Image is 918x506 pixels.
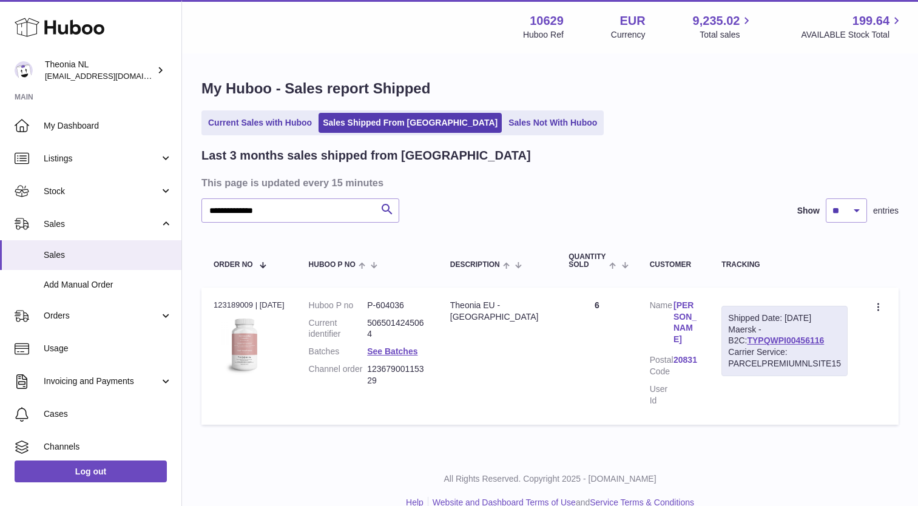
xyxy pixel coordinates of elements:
[673,300,697,346] a: [PERSON_NAME]
[721,261,848,269] div: Tracking
[569,253,606,269] span: Quantity Sold
[797,205,820,217] label: Show
[700,29,754,41] span: Total sales
[201,79,899,98] h1: My Huboo - Sales report Shipped
[450,300,545,323] div: Theonia EU - [GEOGRAPHIC_DATA]
[44,218,160,230] span: Sales
[214,261,253,269] span: Order No
[619,13,645,29] strong: EUR
[309,317,368,340] dt: Current identifier
[44,249,172,261] span: Sales
[44,441,172,453] span: Channels
[15,460,167,482] a: Log out
[15,61,33,79] img: info@wholesomegoods.eu
[728,312,841,324] div: Shipped Date: [DATE]
[201,147,531,164] h2: Last 3 months sales shipped from [GEOGRAPHIC_DATA]
[611,29,646,41] div: Currency
[319,113,502,133] a: Sales Shipped From [GEOGRAPHIC_DATA]
[721,306,848,376] div: Maersk - B2C:
[450,261,500,269] span: Description
[650,383,673,406] dt: User Id
[504,113,601,133] a: Sales Not With Huboo
[650,354,673,377] dt: Postal Code
[852,13,889,29] span: 199.64
[728,346,841,369] div: Carrier Service: PARCELPREMIUMNLSITE15
[44,376,160,387] span: Invoicing and Payments
[214,314,274,375] img: 106291725893222.jpg
[693,13,740,29] span: 9,235.02
[801,29,903,41] span: AVAILABLE Stock Total
[44,153,160,164] span: Listings
[650,261,698,269] div: Customer
[44,408,172,420] span: Cases
[201,176,896,189] h3: This page is updated every 15 minutes
[367,363,426,386] dd: 12367900115329
[523,29,564,41] div: Huboo Ref
[367,300,426,311] dd: P-604036
[204,113,316,133] a: Current Sales with Huboo
[44,186,160,197] span: Stock
[367,346,417,356] a: See Batches
[693,13,754,41] a: 9,235.02 Total sales
[650,300,673,349] dt: Name
[873,205,899,217] span: entries
[44,343,172,354] span: Usage
[45,59,154,82] div: Theonia NL
[309,300,368,311] dt: Huboo P no
[673,354,697,366] a: 20831
[309,261,356,269] span: Huboo P no
[44,120,172,132] span: My Dashboard
[801,13,903,41] a: 199.64 AVAILABLE Stock Total
[309,346,368,357] dt: Batches
[747,336,824,345] a: TYPQWPI00456116
[214,300,285,311] div: 123189009 | [DATE]
[556,288,637,425] td: 6
[192,473,908,485] p: All Rights Reserved. Copyright 2025 - [DOMAIN_NAME]
[44,279,172,291] span: Add Manual Order
[309,363,368,386] dt: Channel order
[530,13,564,29] strong: 10629
[367,317,426,340] dd: 5065014245064
[45,71,178,81] span: [EMAIL_ADDRESS][DOMAIN_NAME]
[44,310,160,322] span: Orders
